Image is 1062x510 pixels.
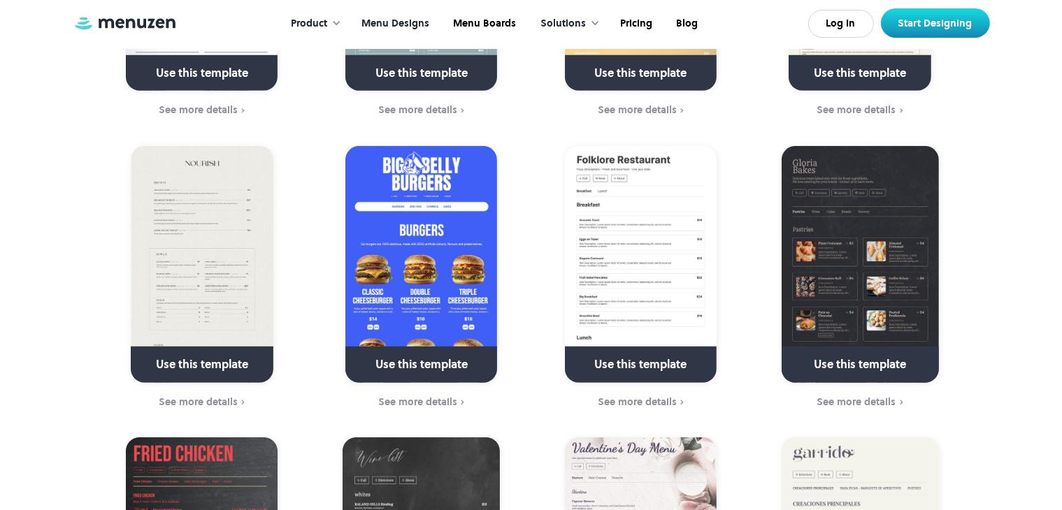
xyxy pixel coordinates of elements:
[540,16,586,31] div: Solutions
[607,2,663,45] a: Pricing
[440,2,526,45] a: Menu Boards
[759,103,961,118] a: See more details
[320,395,522,410] a: See more details
[663,2,708,45] a: Blog
[526,2,607,45] div: Solutions
[159,396,238,407] div: See more details
[540,103,742,118] a: See more details
[598,104,677,115] div: See more details
[759,395,961,410] a: See more details
[291,16,327,31] div: Product
[540,395,742,410] a: See more details
[277,2,348,45] div: Product
[159,104,238,115] div: See more details
[817,104,896,115] div: See more details
[808,10,874,38] a: Log In
[131,146,273,383] a: Use this template
[345,146,497,383] a: Use this template
[101,395,303,410] a: See more details
[817,396,896,407] div: See more details
[881,8,990,38] a: Start Designing
[320,103,522,118] a: See more details
[598,396,677,407] div: See more details
[378,104,457,115] div: See more details
[782,146,939,383] a: Use this template
[565,146,717,383] a: Use this template
[378,396,457,407] div: See more details
[101,103,303,118] a: See more details
[348,2,440,45] a: Menu Designs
